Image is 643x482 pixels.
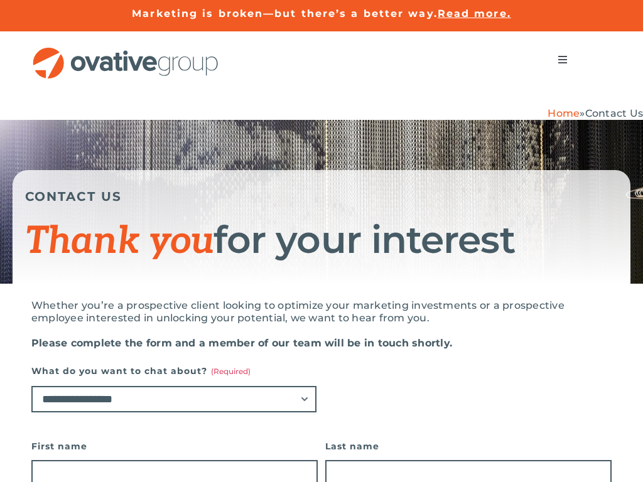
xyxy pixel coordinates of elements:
label: Last name [325,437,612,455]
a: OG_Full_horizontal_RGB [31,46,220,58]
span: » [548,107,643,119]
label: First name [31,437,318,455]
span: (Required) [211,367,251,376]
a: Read more. [438,8,511,19]
span: Thank you [25,219,213,264]
span: Contact Us [585,107,643,119]
nav: Menu [545,47,580,72]
a: Marketing is broken—but there’s a better way. [132,8,438,19]
a: Home [548,107,580,119]
strong: Please complete the form and a member of our team will be in touch shortly. [31,337,452,349]
label: What do you want to chat about? [31,362,316,380]
h1: for your interest [25,220,618,262]
p: Whether you’re a prospective client looking to optimize your marketing investments or a prospecti... [31,299,612,324]
h5: CONTACT US [25,189,618,204]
